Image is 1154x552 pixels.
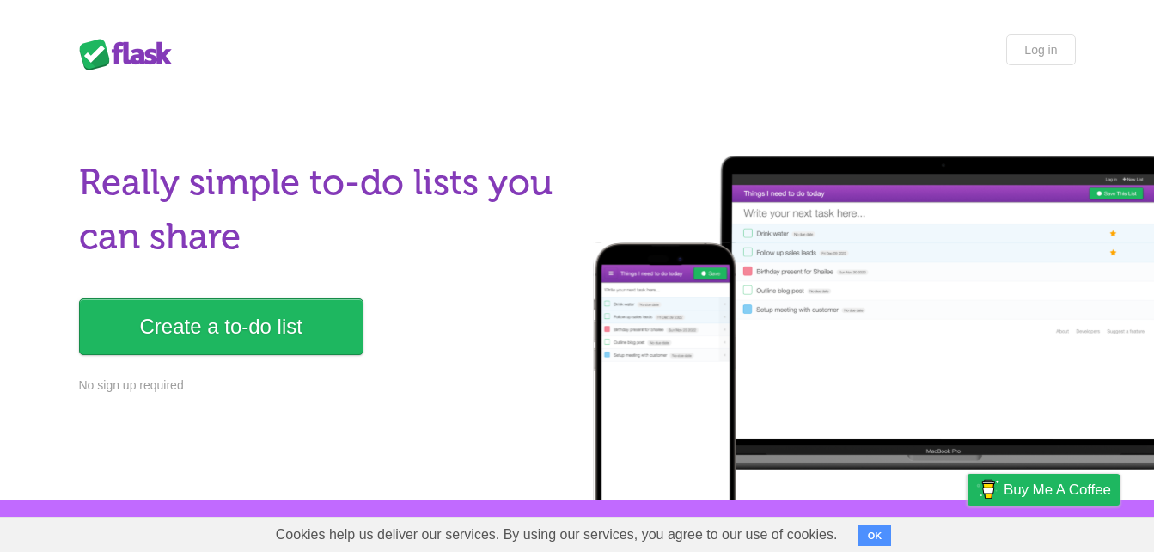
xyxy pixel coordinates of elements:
[968,474,1120,506] a: Buy me a coffee
[79,377,567,395] p: No sign up required
[79,298,363,355] a: Create a to-do list
[976,475,999,504] img: Buy me a coffee
[79,156,567,264] h1: Really simple to-do lists you can share
[259,518,855,552] span: Cookies help us deliver our services. By using our services, you agree to our use of cookies.
[858,525,892,546] button: OK
[1006,34,1075,65] a: Log in
[1004,475,1111,505] span: Buy me a coffee
[79,39,182,70] div: Flask Lists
